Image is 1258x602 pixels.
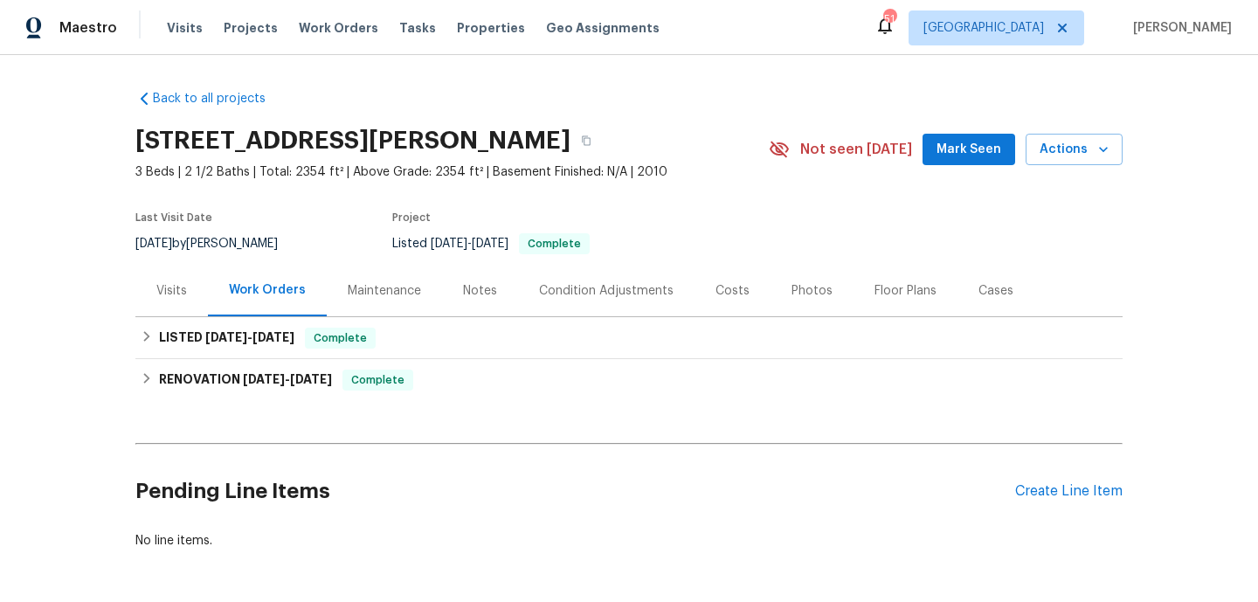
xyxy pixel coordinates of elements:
[135,359,1123,401] div: RENOVATION [DATE]-[DATE]Complete
[923,134,1015,166] button: Mark Seen
[431,238,467,250] span: [DATE]
[205,331,294,343] span: -
[224,19,278,37] span: Projects
[392,238,590,250] span: Listed
[791,282,833,300] div: Photos
[243,373,332,385] span: -
[463,282,497,300] div: Notes
[135,233,299,254] div: by [PERSON_NAME]
[135,317,1123,359] div: LISTED [DATE]-[DATE]Complete
[135,451,1015,532] h2: Pending Line Items
[243,373,285,385] span: [DATE]
[431,238,508,250] span: -
[874,282,937,300] div: Floor Plans
[570,125,602,156] button: Copy Address
[472,238,508,250] span: [DATE]
[167,19,203,37] span: Visits
[135,132,570,149] h2: [STREET_ADDRESS][PERSON_NAME]
[1126,19,1232,37] span: [PERSON_NAME]
[135,238,172,250] span: [DATE]
[159,328,294,349] h6: LISTED
[1015,483,1123,500] div: Create Line Item
[252,331,294,343] span: [DATE]
[348,282,421,300] div: Maintenance
[521,239,588,249] span: Complete
[159,370,332,391] h6: RENOVATION
[800,141,912,158] span: Not seen [DATE]
[299,19,378,37] span: Work Orders
[715,282,750,300] div: Costs
[399,22,436,34] span: Tasks
[135,532,1123,550] div: No line items.
[1026,134,1123,166] button: Actions
[392,212,431,223] span: Project
[539,282,674,300] div: Condition Adjustments
[457,19,525,37] span: Properties
[205,331,247,343] span: [DATE]
[156,282,187,300] div: Visits
[290,373,332,385] span: [DATE]
[1040,139,1109,161] span: Actions
[229,281,306,299] div: Work Orders
[307,329,374,347] span: Complete
[978,282,1013,300] div: Cases
[937,139,1001,161] span: Mark Seen
[344,371,411,389] span: Complete
[59,19,117,37] span: Maestro
[883,10,895,28] div: 51
[546,19,660,37] span: Geo Assignments
[135,163,769,181] span: 3 Beds | 2 1/2 Baths | Total: 2354 ft² | Above Grade: 2354 ft² | Basement Finished: N/A | 2010
[135,212,212,223] span: Last Visit Date
[923,19,1044,37] span: [GEOGRAPHIC_DATA]
[135,90,303,107] a: Back to all projects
